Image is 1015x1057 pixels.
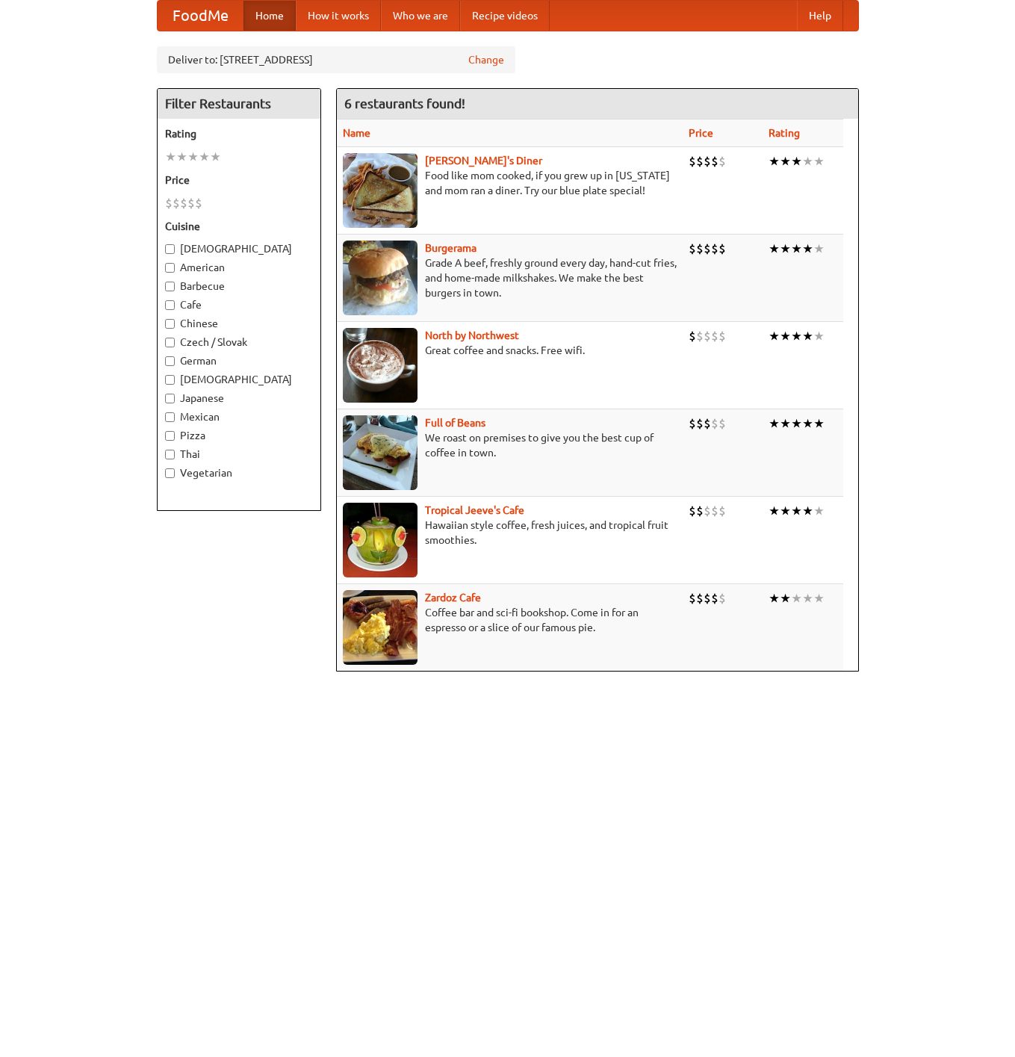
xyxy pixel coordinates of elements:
[158,89,320,119] h4: Filter Restaurants
[769,153,780,170] li: ★
[780,590,791,607] li: ★
[343,168,677,198] p: Food like mom cooked, if you grew up in [US_STATE] and mom ran a diner. Try our blue plate special!
[704,590,711,607] li: $
[187,195,195,211] li: $
[165,316,313,331] label: Chinese
[165,263,175,273] input: American
[696,328,704,344] li: $
[769,127,800,139] a: Rating
[425,329,519,341] a: North by Northwest
[165,149,176,165] li: ★
[780,153,791,170] li: ★
[343,328,418,403] img: north.jpg
[165,468,175,478] input: Vegetarian
[791,153,802,170] li: ★
[343,430,677,460] p: We roast on premises to give you the best cup of coffee in town.
[802,328,813,344] li: ★
[813,328,825,344] li: ★
[165,356,175,366] input: German
[165,219,313,234] h5: Cuisine
[704,415,711,432] li: $
[165,300,175,310] input: Cafe
[718,503,726,519] li: $
[210,149,221,165] li: ★
[165,319,175,329] input: Chinese
[165,447,313,462] label: Thai
[769,241,780,257] li: ★
[696,503,704,519] li: $
[780,415,791,432] li: ★
[769,328,780,344] li: ★
[711,241,718,257] li: $
[173,195,180,211] li: $
[165,260,313,275] label: American
[165,338,175,347] input: Czech / Slovak
[813,153,825,170] li: ★
[343,153,418,228] img: sallys.jpg
[425,417,485,429] b: Full of Beans
[711,590,718,607] li: $
[769,415,780,432] li: ★
[165,394,175,403] input: Japanese
[157,46,515,73] div: Deliver to: [STREET_ADDRESS]
[696,590,704,607] li: $
[165,412,175,422] input: Mexican
[813,503,825,519] li: ★
[165,279,313,294] label: Barbecue
[343,590,418,665] img: zardoz.jpg
[165,241,313,256] label: [DEMOGRAPHIC_DATA]
[718,153,726,170] li: $
[797,1,843,31] a: Help
[696,153,704,170] li: $
[343,605,677,635] p: Coffee bar and sci-fi bookshop. Come in for an espresso or a slice of our famous pie.
[718,241,726,257] li: $
[813,415,825,432] li: ★
[711,153,718,170] li: $
[711,415,718,432] li: $
[718,328,726,344] li: $
[165,335,313,350] label: Czech / Slovak
[791,328,802,344] li: ★
[165,375,175,385] input: [DEMOGRAPHIC_DATA]
[468,52,504,67] a: Change
[780,328,791,344] li: ★
[165,391,313,406] label: Japanese
[165,465,313,480] label: Vegetarian
[802,590,813,607] li: ★
[165,297,313,312] label: Cafe
[791,590,802,607] li: ★
[165,431,175,441] input: Pizza
[165,126,313,141] h5: Rating
[344,96,465,111] ng-pluralize: 6 restaurants found!
[689,590,696,607] li: $
[425,504,524,516] b: Tropical Jeeve's Cafe
[165,428,313,443] label: Pizza
[802,415,813,432] li: ★
[343,255,677,300] p: Grade A beef, freshly ground every day, hand-cut fries, and home-made milkshakes. We make the bes...
[718,590,726,607] li: $
[425,155,542,167] a: [PERSON_NAME]'s Diner
[769,590,780,607] li: ★
[780,241,791,257] li: ★
[381,1,460,31] a: Who we are
[425,592,481,604] a: Zardoz Cafe
[791,241,802,257] li: ★
[165,244,175,254] input: [DEMOGRAPHIC_DATA]
[704,503,711,519] li: $
[711,328,718,344] li: $
[343,241,418,315] img: burgerama.jpg
[165,409,313,424] label: Mexican
[165,282,175,291] input: Barbecue
[689,153,696,170] li: $
[718,415,726,432] li: $
[689,415,696,432] li: $
[802,241,813,257] li: ★
[243,1,296,31] a: Home
[689,127,713,139] a: Price
[813,241,825,257] li: ★
[296,1,381,31] a: How it works
[704,153,711,170] li: $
